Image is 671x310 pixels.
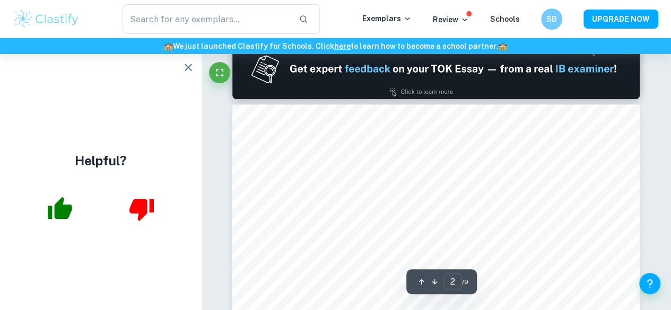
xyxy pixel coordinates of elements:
[541,8,562,30] button: SB
[2,40,669,52] h6: We just launched Clastify for Schools. Click to learn how to become a school partner.
[75,151,127,170] h4: Helpful?
[209,62,230,83] button: Fullscreen
[164,42,173,50] span: 🏫
[232,38,640,99] img: Ad
[433,14,469,25] p: Review
[362,13,412,24] p: Exemplars
[490,15,520,23] a: Schools
[498,42,507,50] span: 🏫
[462,277,468,287] span: / 9
[13,8,80,30] img: Clastify logo
[334,42,351,50] a: here
[583,10,658,29] button: UPGRADE NOW
[639,273,660,294] button: Help and Feedback
[546,13,558,25] h6: SB
[123,4,290,34] input: Search for any exemplars...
